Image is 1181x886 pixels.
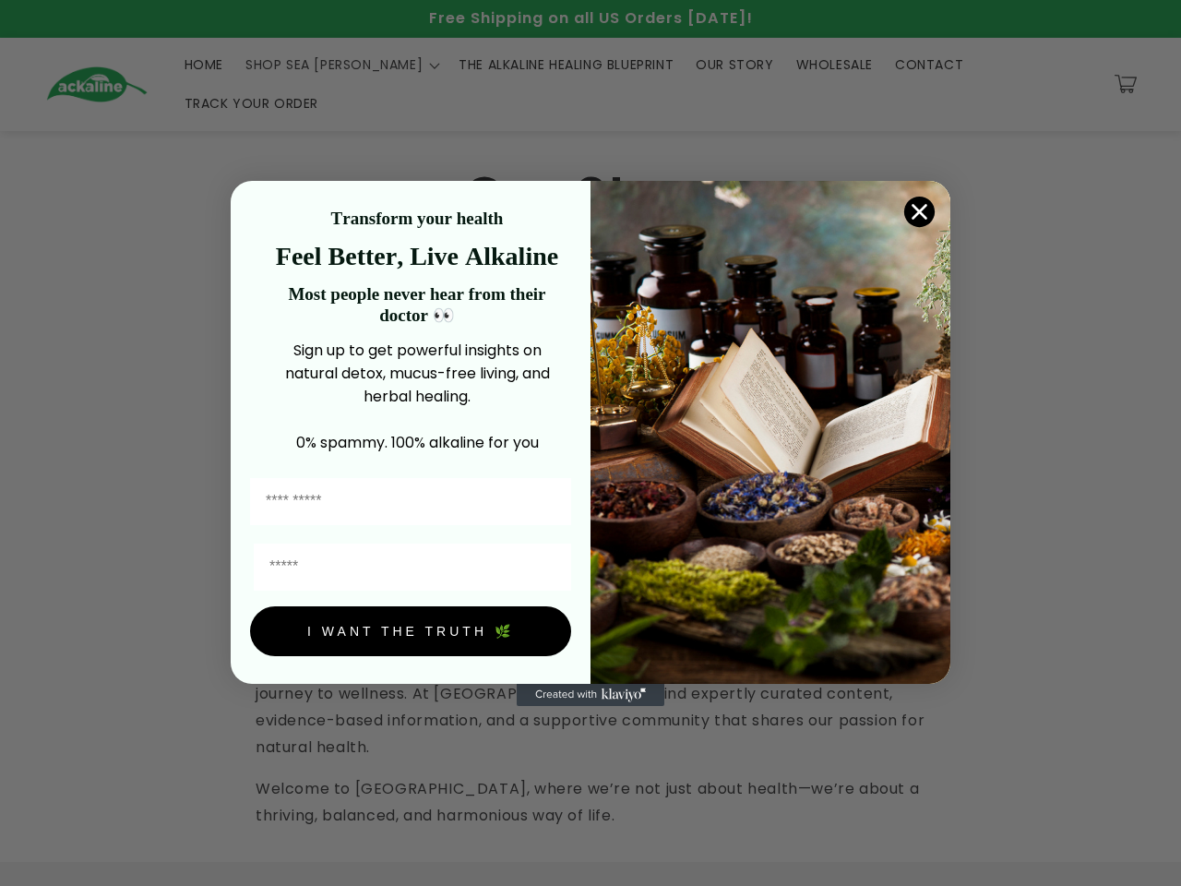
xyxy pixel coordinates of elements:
[263,339,571,408] p: Sign up to get powerful insights on natural detox, mucus-free living, and herbal healing.
[331,209,504,228] strong: Transform your health
[250,478,571,525] input: First Name
[288,284,545,325] strong: Most people never hear from their doctor 👀
[254,544,571,591] input: Email
[517,684,664,706] a: Created with Klaviyo - opens in a new tab
[903,196,936,228] button: Close dialog
[276,242,558,270] strong: Feel Better, Live Alkaline
[250,606,571,656] button: I WANT THE TRUTH 🌿
[590,181,950,684] img: 4a4a186a-b914-4224-87c7-990d8ecc9bca.jpeg
[263,431,571,454] p: 0% spammy. 100% alkaline for you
